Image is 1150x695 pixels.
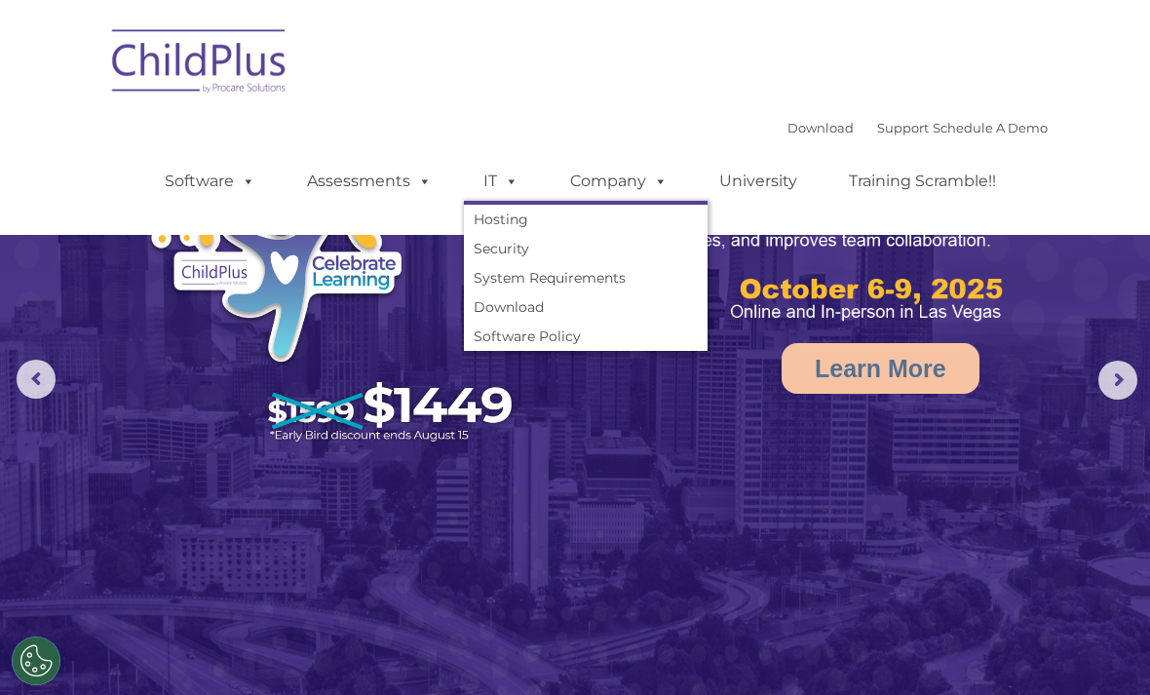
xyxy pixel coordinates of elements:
a: Company [551,162,687,201]
a: Learn More [782,343,979,394]
a: IT [464,162,538,201]
a: Hosting [464,205,708,234]
a: System Requirements [464,263,708,292]
a: Schedule A Demo [933,120,1048,135]
a: Security [464,234,708,263]
a: Download [787,120,854,135]
a: Software Policy [464,322,708,351]
a: Assessments [287,162,451,201]
font: | [787,120,1048,135]
a: Training Scramble!! [829,162,1016,201]
button: Cookies Settings [12,637,60,685]
a: University [700,162,817,201]
a: Support [877,120,929,135]
a: Software [145,162,275,201]
img: ChildPlus by Procare Solutions [102,16,297,113]
a: Download [464,292,708,322]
